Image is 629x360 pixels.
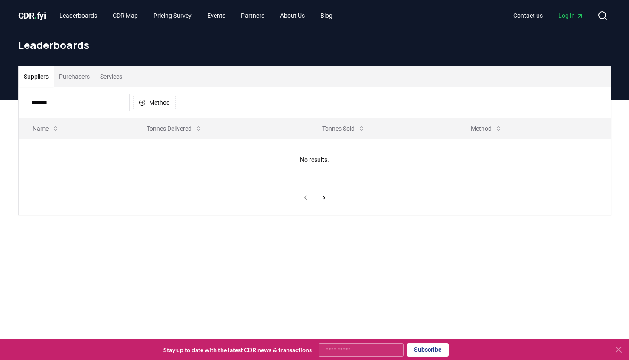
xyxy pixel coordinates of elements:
button: Name [26,120,66,137]
button: Method [464,120,509,137]
span: . [34,10,37,21]
h1: Leaderboards [18,38,611,52]
a: Log in [551,8,590,23]
a: About Us [273,8,312,23]
a: Partners [234,8,271,23]
td: No results. [19,139,611,180]
button: Purchasers [54,66,95,87]
button: Tonnes Delivered [140,120,209,137]
a: Events [200,8,232,23]
nav: Main [52,8,339,23]
a: Pricing Survey [147,8,199,23]
a: CDR.fyi [18,10,46,22]
button: Tonnes Sold [315,120,372,137]
span: CDR fyi [18,10,46,21]
a: Blog [313,8,339,23]
span: Log in [558,11,583,20]
a: CDR Map [106,8,145,23]
nav: Main [506,8,590,23]
button: next page [316,189,331,206]
a: Contact us [506,8,550,23]
button: Services [95,66,127,87]
button: Method [133,96,176,109]
button: Suppliers [19,66,54,87]
a: Leaderboards [52,8,104,23]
